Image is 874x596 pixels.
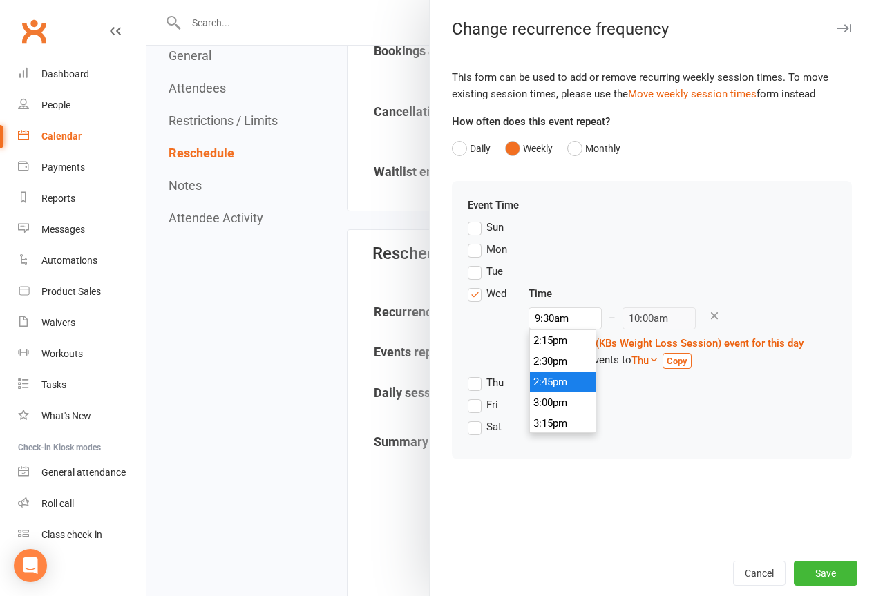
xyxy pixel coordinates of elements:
div: Payments [41,162,85,173]
a: Roll call [18,488,146,519]
button: Save [794,561,857,586]
button: Daily [452,135,491,162]
div: Mon [486,241,507,256]
li: 2:45pm [530,372,596,392]
a: Workouts [18,338,146,369]
a: Waivers [18,307,146,338]
div: Tue [486,263,503,278]
div: Wed [486,285,506,300]
label: Event Time [468,197,519,213]
div: Product Sales [41,286,101,297]
p: This form can be used to add or remove recurring weekly session times. To move existing session t... [452,69,852,102]
div: Workouts [41,348,83,359]
div: Reports [41,193,75,204]
div: Thu [486,374,504,389]
a: Automations [18,245,146,276]
li: 3:00pm [530,392,596,413]
div: Time [529,285,804,302]
div: – [609,310,616,327]
div: Copy [DATE] events to [529,352,804,369]
a: Clubworx [17,14,51,48]
div: What's New [41,410,91,421]
a: + Add another (KBs Weight Loss Session) event for this day [529,337,804,349]
div: Roll call [41,498,74,509]
li: 3:15pm [530,413,596,434]
a: Calendar [18,121,146,152]
div: General attendance [41,467,126,478]
div: Open Intercom Messenger [14,549,47,582]
a: Thu [631,354,659,367]
div: Automations [41,255,97,266]
a: Payments [18,152,146,183]
div: Calendar [41,131,82,142]
a: Messages [18,214,146,245]
li: 2:30pm [530,351,596,372]
button: Monthly [567,135,620,162]
a: Dashboard [18,59,146,90]
div: Fri [486,396,498,411]
div: Change recurrence frequency [430,19,874,39]
a: Reports [18,183,146,214]
a: People [18,90,146,121]
li: 2:15pm [530,330,596,351]
a: What's New [18,401,146,432]
a: Product Sales [18,276,146,307]
strong: Copy [667,356,687,366]
div: Dashboard [41,68,89,79]
div: People [41,99,70,110]
div: Waivers [41,317,75,328]
div: Messages [41,224,85,235]
button: Weekly [505,135,553,162]
label: How often does this event repeat? [452,113,610,130]
div: Sat [486,419,502,433]
a: Tasks [18,369,146,401]
div: Class check-in [41,529,102,540]
div: Sun [486,219,504,233]
a: General attendance kiosk mode [18,457,146,488]
a: Move weekly session times [628,88,757,100]
div: Tasks [41,379,66,390]
a: Class kiosk mode [18,519,146,550]
button: Cancel [733,561,786,586]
